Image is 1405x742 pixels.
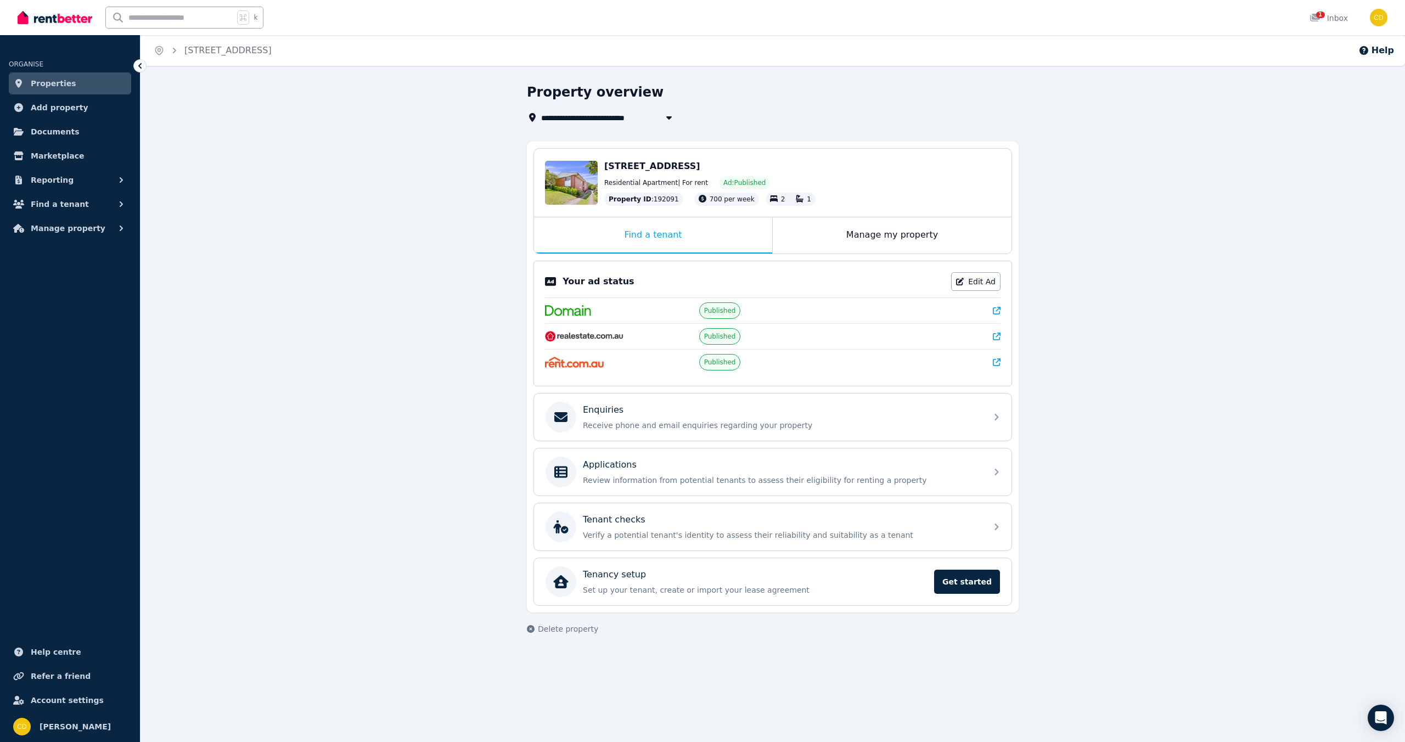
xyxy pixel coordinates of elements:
img: RealEstate.com.au [545,331,623,342]
span: Published [704,358,736,367]
div: : 192091 [604,193,683,206]
p: Set up your tenant, create or import your lease agreement [583,584,928,595]
a: Properties [9,72,131,94]
p: Review information from potential tenants to assess their eligibility for renting a property [583,475,980,486]
a: Documents [9,121,131,143]
span: Documents [31,125,80,138]
span: Properties [31,77,76,90]
span: Published [704,306,736,315]
a: Refer a friend [9,665,131,687]
a: Tenancy setupSet up your tenant, create or import your lease agreementGet started [534,558,1011,605]
span: 2 [781,195,785,203]
span: Ad: Published [723,178,766,187]
img: Domain.com.au [545,305,591,316]
p: Enquiries [583,403,623,417]
span: 700 per week [710,195,755,203]
a: [STREET_ADDRESS] [184,45,272,55]
span: ORGANISE [9,60,43,68]
span: Published [704,332,736,341]
img: Chris Dimitropoulos [1370,9,1387,26]
span: Delete property [538,623,598,634]
span: Help centre [31,645,81,659]
span: Add property [31,101,88,114]
p: Applications [583,458,637,471]
span: 1 [1316,12,1325,18]
button: Manage property [9,217,131,239]
div: Manage my property [773,217,1011,254]
span: [PERSON_NAME] [40,720,111,733]
a: Edit Ad [951,272,1001,291]
p: Tenancy setup [583,568,646,581]
span: Account settings [31,694,104,707]
span: Manage property [31,222,105,235]
p: Verify a potential tenant's identity to assess their reliability and suitability as a tenant [583,530,980,541]
button: Delete property [527,623,598,634]
span: k [254,13,257,22]
span: Marketplace [31,149,84,162]
a: Account settings [9,689,131,711]
span: Find a tenant [31,198,89,211]
img: Rent.com.au [545,357,604,368]
span: Property ID [609,195,651,204]
span: Reporting [31,173,74,187]
span: Residential Apartment | For rent [604,178,708,187]
span: Refer a friend [31,670,91,683]
button: Help [1358,44,1394,57]
p: Your ad status [563,275,634,288]
img: Chris Dimitropoulos [13,718,31,735]
a: Add property [9,97,131,119]
a: Help centre [9,641,131,663]
div: Open Intercom Messenger [1368,705,1394,731]
div: Inbox [1310,13,1348,24]
span: 1 [807,195,811,203]
button: Find a tenant [9,193,131,215]
h1: Property overview [527,83,664,101]
nav: Breadcrumb [140,35,285,66]
p: Receive phone and email enquiries regarding your property [583,420,980,431]
p: Tenant checks [583,513,645,526]
a: Tenant checksVerify a potential tenant's identity to assess their reliability and suitability as ... [534,503,1011,550]
span: [STREET_ADDRESS] [604,161,700,171]
a: Marketplace [9,145,131,167]
span: Get started [934,570,1000,594]
a: EnquiriesReceive phone and email enquiries regarding your property [534,394,1011,441]
div: Find a tenant [534,217,772,254]
a: ApplicationsReview information from potential tenants to assess their eligibility for renting a p... [534,448,1011,496]
button: Reporting [9,169,131,191]
img: RentBetter [18,9,92,26]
